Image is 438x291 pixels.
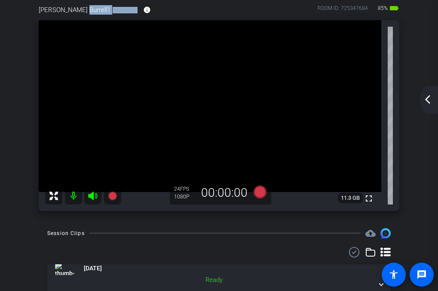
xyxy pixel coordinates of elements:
mat-icon: arrow_back_ios_new [423,94,433,105]
span: 11.3 GB [338,193,363,203]
span: [PERSON_NAME] Burrell1 [39,5,110,15]
span: Destinations for your clips [365,228,376,238]
div: ROOM ID: 725347684 [318,4,368,17]
span: [DATE] [84,264,102,273]
mat-icon: battery_std [389,3,399,13]
div: 1080P [174,193,196,200]
mat-icon: message [417,269,427,280]
div: Session Clips [47,229,85,238]
span: Galaxy S24 [113,7,137,13]
span: FPS [180,186,189,192]
div: 24 [174,186,196,192]
div: Ready [201,275,227,285]
div: 00:00:00 [196,186,253,200]
mat-icon: accessibility [389,269,399,280]
mat-icon: cloud_upload [365,228,376,238]
img: Session clips [380,228,391,238]
img: thumb-nail [55,262,74,275]
mat-icon: info [143,6,151,14]
mat-icon: fullscreen [364,193,374,204]
span: 85% [377,1,389,15]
